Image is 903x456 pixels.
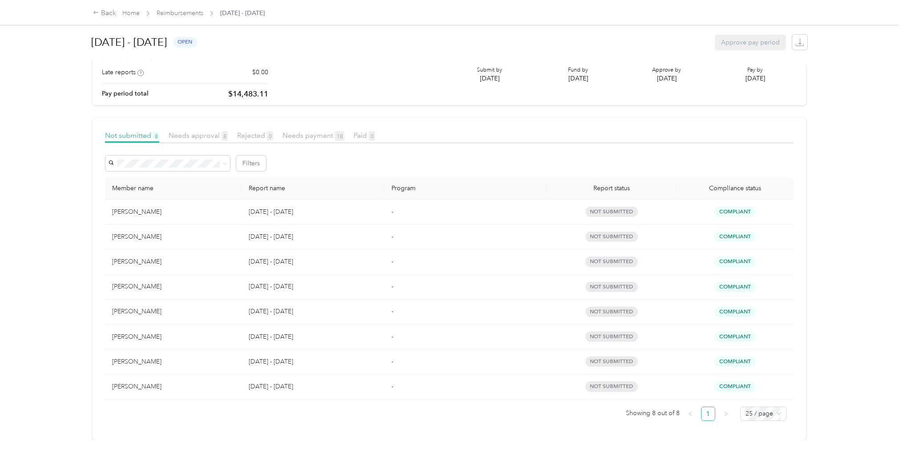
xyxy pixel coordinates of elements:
span: Compliant [714,207,755,217]
span: Compliant [714,356,755,367]
span: Showing 8 out of 8 [626,407,680,420]
span: not submitted [585,381,638,392]
p: [DATE] - [DATE] [249,332,377,342]
th: Report name [242,177,384,200]
span: open [173,37,197,47]
span: Rejected [237,131,273,140]
h1: [DATE] - [DATE] [91,32,167,53]
p: $0.00 [252,68,268,77]
div: [PERSON_NAME] [112,257,234,267]
span: Needs approval [169,131,228,140]
p: [DATE] - [DATE] [249,232,377,242]
span: Needs payment [282,131,344,140]
span: 18 [335,131,344,141]
td: - [384,200,547,224]
span: not submitted [585,256,638,267]
span: 8 [153,131,159,141]
div: Late reports [102,68,144,77]
p: Submit by [477,66,502,74]
p: [DATE] [652,74,681,83]
span: 8 [222,131,228,141]
div: Back [93,8,116,19]
p: [DATE] - [DATE] [249,257,377,267]
span: Compliant [714,307,755,317]
th: Member name [105,177,242,200]
span: not submitted [585,232,638,242]
span: Compliant [714,256,755,267]
th: Program [384,177,547,200]
span: left [688,411,693,416]
a: Home [122,9,140,17]
button: left [683,407,697,421]
td: - [384,275,547,300]
li: Previous Page [683,407,697,421]
span: not submitted [585,356,638,367]
span: Compliant [714,282,755,292]
iframe: Everlance-gr Chat Button Frame [853,406,903,456]
p: [DATE] [568,74,588,83]
span: not submitted [585,307,638,317]
span: Report status [554,184,669,192]
span: 0 [267,131,273,141]
span: not submitted [585,282,638,292]
li: 1 [701,407,715,421]
a: 1 [701,407,715,420]
a: Reimbursements [157,9,203,17]
p: [DATE] [477,74,502,83]
div: Member name [112,184,234,192]
td: - [384,374,547,399]
td: - [384,349,547,374]
div: [PERSON_NAME] [112,282,234,292]
p: [DATE] - [DATE] [249,207,377,217]
td: - [384,224,547,249]
td: - [384,249,547,274]
li: Next Page [719,407,733,421]
span: Not submitted [105,131,159,140]
p: [DATE] - [DATE] [249,282,377,292]
span: [DATE] - [DATE] [220,8,265,18]
button: right [719,407,733,421]
div: [PERSON_NAME] [112,332,234,342]
span: Compliant [714,332,755,342]
p: Pay by [746,66,765,74]
div: [PERSON_NAME] [112,382,234,392]
div: [PERSON_NAME] [112,307,234,316]
p: [DATE] - [DATE] [249,382,377,392]
div: [PERSON_NAME] [112,232,234,242]
td: - [384,324,547,349]
span: not submitted [585,332,638,342]
span: not submitted [585,207,638,217]
span: 0 [369,131,375,141]
p: $14,483.11 [228,88,268,100]
p: [DATE] - [DATE] [249,307,377,316]
p: Pay period total [102,89,149,98]
span: Compliant [714,232,755,242]
span: Compliance status [684,184,786,192]
button: Filters [236,156,266,171]
div: Page Size [740,407,786,421]
span: Paid [354,131,375,140]
span: Compliant [714,381,755,392]
p: [DATE] - [DATE] [249,357,377,367]
td: - [384,300,547,324]
span: right [723,411,729,416]
p: [DATE] [746,74,765,83]
div: [PERSON_NAME] [112,207,234,217]
p: Approve by [652,66,681,74]
span: 25 / page [746,407,781,420]
p: Fund by [568,66,588,74]
div: [PERSON_NAME] [112,357,234,367]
